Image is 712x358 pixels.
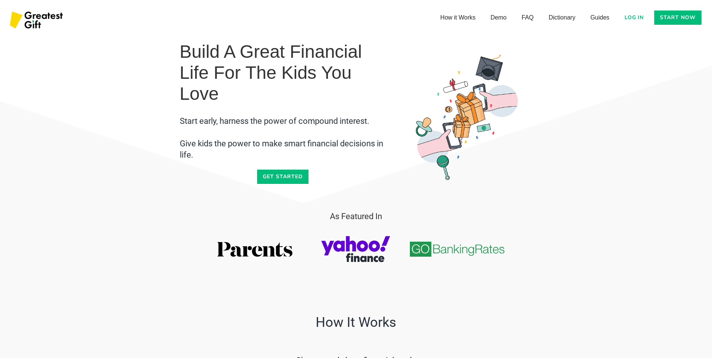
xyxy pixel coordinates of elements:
h3: As Featured In [180,211,533,222]
img: yahoo finance logo [321,234,391,264]
a: Demo [483,10,514,25]
h2: ⁠Start early, harness the power of compound interest. ⁠⁠Give kids the power to make smart financi... [180,116,386,161]
a: Dictionary [541,10,583,25]
img: Greatest Gift Logo [8,8,67,34]
a: Get started [257,170,309,184]
a: Guides [583,10,617,25]
img: go banking rates logo [409,242,505,257]
a: Start now [654,11,701,25]
img: parents.com logo [217,242,292,257]
a: FAQ [514,10,541,25]
a: Log in [620,11,649,25]
a: home [8,8,67,34]
a: How it Works [433,10,483,25]
h1: Build a Great Financial Life for the Kids You Love [180,41,386,104]
img: Gifting money to children - Greatest Gift [401,51,533,183]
